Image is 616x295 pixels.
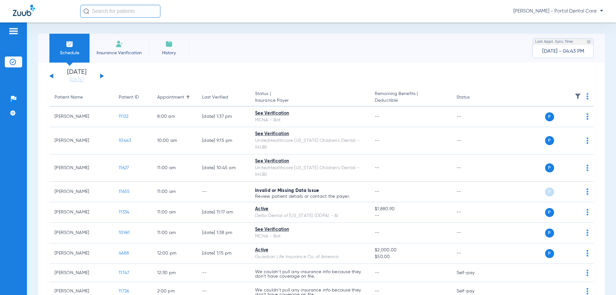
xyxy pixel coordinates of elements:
div: Guardian Life Insurance Co. of America [255,254,364,260]
div: Patient ID [119,94,139,101]
td: -- [451,223,495,243]
td: [DATE] 10:45 AM [197,154,250,182]
div: See Verification [255,110,364,117]
a: [DATE] [57,77,96,83]
img: Search Icon [83,8,89,14]
span: -- [375,166,380,170]
span: 10443 [119,138,131,143]
div: Appointment [157,94,192,101]
div: UnitedHealthcare [US_STATE] Children's Dental - (HUB) [255,137,364,151]
td: [DATE] 9:15 PM [197,127,250,154]
td: [PERSON_NAME] [49,182,114,202]
img: group-dot-blue.svg [586,113,588,120]
div: Patient ID [119,94,147,101]
td: 12:30 PM [152,264,197,282]
img: group-dot-blue.svg [586,93,588,100]
img: History [165,40,173,48]
div: See Verification [255,226,364,233]
span: 11122 [119,114,128,119]
img: Zuub Logo [13,5,35,16]
div: See Verification [255,158,364,165]
img: group-dot-blue.svg [586,165,588,171]
td: [PERSON_NAME] [49,243,114,264]
img: group-dot-blue.svg [586,209,588,215]
td: [DATE] 1:38 PM [197,223,250,243]
span: 11726 [119,289,129,293]
span: P [545,229,554,238]
img: group-dot-blue.svg [586,137,588,144]
span: Invalid or Missing Data Issue [255,188,319,193]
span: -- [375,114,380,119]
td: 11:00 AM [152,182,197,202]
img: group-dot-blue.svg [586,270,588,276]
span: 10961 [119,230,130,235]
span: 11334 [119,210,129,214]
td: -- [451,243,495,264]
th: Status [451,89,495,107]
td: 10:00 AM [152,127,197,154]
div: See Verification [255,131,364,137]
td: -- [451,107,495,127]
span: [PERSON_NAME] - Portal Dental Care [513,8,603,14]
span: [DATE] - 04:43 PM [542,48,584,55]
span: -- [375,289,380,293]
span: $1,880.90 [375,206,446,213]
td: [DATE] 1:37 PM [197,107,250,127]
img: group-dot-blue.svg [586,188,588,195]
span: 11655 [119,189,130,194]
td: Self-pay [451,264,495,282]
div: Last Verified [202,94,245,101]
td: 8:00 AM [152,107,197,127]
span: 11627 [119,166,129,170]
div: Patient Name [55,94,83,101]
span: Insurance Payer [255,97,364,104]
td: [DATE] 11:17 AM [197,202,250,223]
span: -- [375,189,380,194]
td: 11:00 AM [152,202,197,223]
span: P [545,112,554,121]
span: History [154,50,184,56]
td: [PERSON_NAME] [49,202,114,223]
img: Manual Insurance Verification [116,40,123,48]
span: $2,000.00 [375,247,446,254]
span: $50.00 [375,254,446,260]
td: -- [197,264,250,282]
td: [PERSON_NAME] [49,154,114,182]
td: 11:00 AM [152,223,197,243]
span: Last Appt. Sync Time: [535,39,574,45]
img: Schedule [66,40,73,48]
img: group-dot-blue.svg [586,230,588,236]
td: -- [451,154,495,182]
img: last sync help info [586,39,591,44]
th: Status | [250,89,370,107]
th: Remaining Benefits | [370,89,451,107]
span: P [545,163,554,172]
td: [PERSON_NAME] [49,264,114,282]
input: Search for patients [80,5,160,18]
div: Delta Dental of [US_STATE] (DDPA) - AI [255,213,364,219]
span: -- [375,271,380,275]
td: [PERSON_NAME] [49,223,114,243]
td: 11:00 AM [152,154,197,182]
img: group-dot-blue.svg [586,288,588,294]
div: Appointment [157,94,184,101]
p: We couldn’t pull any insurance info because they don’t have coverage on file. [255,270,364,279]
div: MCNA - Bot [255,117,364,124]
td: -- [197,182,250,202]
div: UnitedHealthcare [US_STATE] Children's Dental - (HUB) [255,165,364,178]
img: group-dot-blue.svg [586,250,588,256]
div: Patient Name [55,94,108,101]
div: Last Verified [202,94,228,101]
td: -- [451,202,495,223]
span: Deductible [375,97,446,104]
span: -- [375,213,446,219]
span: Insurance Verification [94,50,144,56]
div: Active [255,206,364,213]
img: filter.svg [575,93,581,100]
td: -- [451,182,495,202]
td: [PERSON_NAME] [49,107,114,127]
div: Active [255,247,364,254]
td: [PERSON_NAME] [49,127,114,154]
td: -- [451,127,495,154]
p: Review patient details or contact the payer. [255,194,364,199]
